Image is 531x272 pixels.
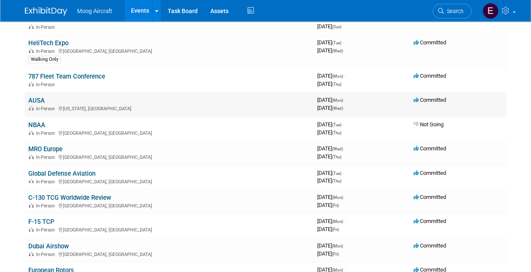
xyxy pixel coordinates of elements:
span: [DATE] [317,145,346,152]
span: In-Person [36,155,57,160]
img: In-Person Event [29,252,34,256]
span: (Thu) [332,82,341,87]
span: (Tue) [332,171,341,176]
span: (Fri) [332,203,339,208]
span: In-Person [36,227,57,233]
span: Committed [414,242,446,249]
img: Edward Popek [482,3,498,19]
span: (Mon) [332,98,343,103]
div: [GEOGRAPHIC_DATA], [GEOGRAPHIC_DATA] [28,129,310,136]
span: Committed [414,218,446,224]
span: In-Person [36,106,57,112]
span: (Mon) [332,195,343,200]
span: In-Person [36,131,57,136]
span: [DATE] [317,202,339,208]
span: Committed [414,39,446,46]
a: C-130 TCG Worldwide Review [28,194,111,201]
span: (Thu) [332,155,341,159]
span: [DATE] [317,250,339,257]
img: ExhibitDay [25,7,67,16]
img: In-Person Event [29,179,34,183]
span: In-Person [36,82,57,87]
span: (Mon) [332,74,343,79]
span: In-Person [36,24,57,30]
span: (Sun) [332,24,341,29]
span: (Thu) [332,179,341,183]
span: Committed [414,73,446,79]
a: Search [433,4,471,19]
span: Committed [414,145,446,152]
span: [DATE] [317,242,346,249]
span: [DATE] [317,105,343,111]
span: Not Going [414,121,444,128]
img: In-Person Event [29,24,34,29]
span: (Fri) [332,252,339,256]
span: (Fri) [332,227,339,232]
a: NBAA [28,121,45,129]
span: [DATE] [317,23,341,30]
span: (Thu) [332,131,341,135]
span: [DATE] [317,39,344,46]
img: In-Person Event [29,155,34,159]
span: - [343,170,344,176]
span: - [344,218,346,224]
div: [GEOGRAPHIC_DATA], [GEOGRAPHIC_DATA] [28,202,310,209]
span: Committed [414,97,446,103]
div: [US_STATE], [GEOGRAPHIC_DATA] [28,105,310,112]
span: [DATE] [317,121,344,128]
span: In-Person [36,49,57,54]
div: [GEOGRAPHIC_DATA], [GEOGRAPHIC_DATA] [28,47,310,54]
div: [GEOGRAPHIC_DATA], [GEOGRAPHIC_DATA] [28,153,310,160]
span: (Mon) [332,219,343,224]
span: [DATE] [317,218,346,224]
span: [DATE] [317,153,341,160]
span: [DATE] [317,81,341,87]
img: In-Person Event [29,106,34,110]
img: In-Person Event [29,49,34,53]
a: F-15 TCP [28,218,54,226]
span: [DATE] [317,170,344,176]
div: [GEOGRAPHIC_DATA], [GEOGRAPHIC_DATA] [28,226,310,233]
span: (Wed) [332,147,343,151]
div: Walking Only [28,56,61,63]
a: MRO Europe [28,145,63,153]
span: [DATE] [317,194,346,200]
a: HeliTech Expo [28,39,68,47]
span: - [343,121,344,128]
span: - [344,97,346,103]
span: Search [444,8,463,14]
span: - [344,242,346,249]
span: (Wed) [332,106,343,111]
span: [DATE] [317,129,341,136]
div: [GEOGRAPHIC_DATA], [GEOGRAPHIC_DATA] [28,178,310,185]
span: (Wed) [332,49,343,53]
span: Moog Aircraft [77,8,112,14]
span: In-Person [36,203,57,209]
span: - [344,194,346,200]
img: In-Person Event [29,82,34,86]
a: MCAS Miramar [28,15,71,23]
a: Global Defense Aviation [28,170,95,177]
span: [DATE] [317,177,341,184]
a: AUSA [28,97,45,104]
img: In-Person Event [29,131,34,135]
span: - [344,73,346,79]
span: - [343,39,344,46]
span: [DATE] [317,226,339,232]
img: In-Person Event [29,203,34,207]
a: Dubai Airshow [28,242,69,250]
span: [DATE] [317,73,346,79]
span: - [344,145,346,152]
span: Committed [414,170,446,176]
span: In-Person [36,252,57,257]
span: (Mon) [332,244,343,248]
span: Committed [414,194,446,200]
span: (Tue) [332,122,341,127]
span: [DATE] [317,47,343,54]
span: In-Person [36,179,57,185]
a: 787 Fleet Team Conference [28,73,105,80]
img: In-Person Event [29,227,34,231]
span: [DATE] [317,97,346,103]
div: [GEOGRAPHIC_DATA], [GEOGRAPHIC_DATA] [28,250,310,257]
span: (Tue) [332,41,341,45]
